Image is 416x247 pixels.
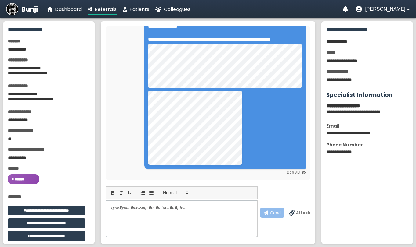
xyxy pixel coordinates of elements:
[155,5,190,13] a: Colleagues
[326,90,408,99] h3: Specialist Information
[260,208,284,218] button: Send
[270,210,281,215] span: Send
[365,6,405,12] span: [PERSON_NAME]
[139,189,147,196] button: list: ordered
[123,5,149,13] a: Patients
[326,141,408,148] div: Phone Number
[326,122,408,129] div: Email
[125,189,134,196] button: underline
[343,6,348,12] a: Notifications
[289,210,310,216] label: Drag & drop files anywhere to attach
[47,5,82,13] a: Dashboard
[55,6,82,13] span: Dashboard
[147,189,156,196] button: list: bullet
[6,3,38,15] a: Bunji
[296,210,310,216] span: Attach
[164,6,190,13] span: Colleagues
[129,6,149,13] span: Patients
[287,170,300,175] span: 8:26 AM
[117,189,125,196] button: italic
[95,6,117,13] span: Referrals
[21,4,38,14] span: Bunji
[6,3,18,15] img: Bunji Dental Referral Management
[88,5,117,13] a: Referrals
[108,189,117,196] button: bold
[356,6,410,12] button: User menu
